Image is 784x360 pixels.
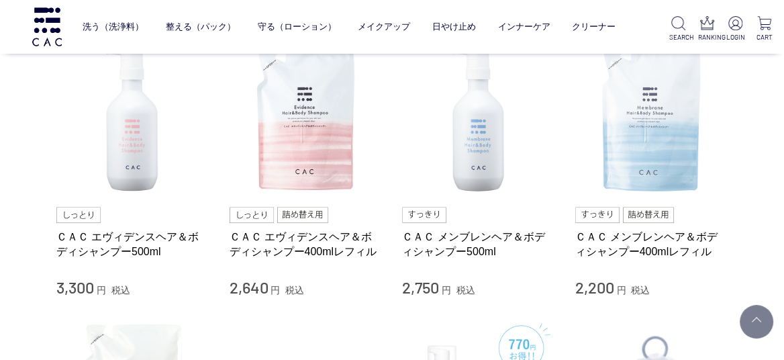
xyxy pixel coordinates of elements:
[230,230,383,259] a: ＣＡＣ エヴィデンスヘア＆ボディシャンプー400mlレフィル
[575,230,728,259] a: ＣＡＣ メンブレンヘア＆ボディシャンプー400mlレフィル
[230,207,274,223] img: しっとり
[230,44,383,197] img: ＣＡＣ エヴィデンスヘア＆ボディシャンプー400mlレフィル
[30,7,64,46] img: logo
[358,11,410,42] a: メイクアップ
[669,16,687,42] a: SEARCH
[698,16,716,42] a: RANKING
[616,285,626,296] span: 円
[631,285,650,296] span: 税込
[498,11,550,42] a: インナーケア
[285,285,304,296] span: 税込
[230,277,268,297] span: 2,640
[726,32,744,42] p: LOGIN
[97,285,106,296] span: 円
[166,11,236,42] a: 整える（パック）
[271,285,280,296] span: 円
[258,11,336,42] a: 守る（ローション）
[623,207,675,223] img: 詰め替え用
[575,44,728,197] img: ＣＡＣ メンブレンヘア＆ボディシャンプー400mlレフィル
[56,44,209,197] img: ＣＡＣ エヴィデンスヘア＆ボディシャンプー500ml
[83,11,144,42] a: 洗う（洗浄料）
[56,207,101,223] img: しっとり
[402,230,555,259] a: ＣＡＣ メンブレンヘア＆ボディシャンプー500ml
[456,285,475,296] span: 税込
[575,207,620,223] img: すっきり
[726,16,744,42] a: LOGIN
[111,285,130,296] span: 税込
[402,277,439,297] span: 2,750
[755,32,773,42] p: CART
[442,285,451,296] span: 円
[56,277,94,297] span: 3,300
[572,11,616,42] a: クリーナー
[402,44,555,197] img: ＣＡＣ メンブレンヘア＆ボディシャンプー500ml
[56,230,209,259] a: ＣＡＣ エヴィデンスヘア＆ボディシャンプー500ml
[755,16,773,42] a: CART
[575,277,614,297] span: 2,200
[669,32,687,42] p: SEARCH
[432,11,476,42] a: 日やけ止め
[402,207,446,223] img: すっきり
[277,207,329,223] img: 詰め替え用
[698,32,716,42] p: RANKING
